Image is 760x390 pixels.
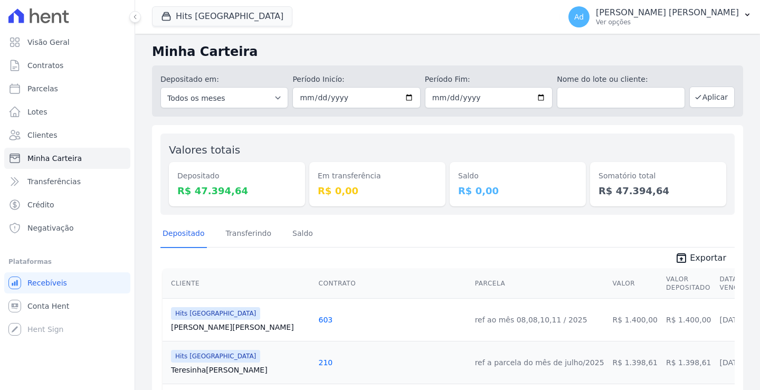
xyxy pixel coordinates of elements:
[609,341,662,384] td: R$ 1.398,61
[177,184,297,198] dd: R$ 47.394,64
[4,148,130,169] a: Minha Carteira
[171,322,310,332] a: [PERSON_NAME][PERSON_NAME]
[171,350,260,363] span: Hits [GEOGRAPHIC_DATA]
[27,176,81,187] span: Transferências
[27,153,82,164] span: Minha Carteira
[4,78,130,99] a: Parcelas
[458,170,577,182] dt: Saldo
[4,194,130,215] a: Crédito
[177,170,297,182] dt: Depositado
[4,55,130,76] a: Contratos
[675,252,688,264] i: unarchive
[318,316,332,324] a: 603
[560,2,760,32] button: Ad [PERSON_NAME] [PERSON_NAME] Ver opções
[598,170,718,182] dt: Somatório total
[27,199,54,210] span: Crédito
[662,298,715,341] td: R$ 1.400,00
[160,221,207,248] a: Depositado
[667,252,735,267] a: unarchive Exportar
[596,7,739,18] p: [PERSON_NAME] [PERSON_NAME]
[574,13,584,21] span: Ad
[318,170,437,182] dt: Em transferência
[27,83,58,94] span: Parcelas
[224,221,274,248] a: Transferindo
[609,298,662,341] td: R$ 1.400,00
[596,18,739,26] p: Ver opções
[471,269,609,299] th: Parcela
[425,74,553,85] label: Período Fim:
[557,74,685,85] label: Nome do lote ou cliente:
[4,217,130,239] a: Negativação
[27,107,47,117] span: Lotes
[171,365,310,375] a: Teresinha[PERSON_NAME]
[169,144,240,156] label: Valores totais
[4,296,130,317] a: Conta Hent
[292,74,420,85] label: Período Inicío:
[27,130,57,140] span: Clientes
[475,316,587,324] a: ref ao mês 08,08,10,11 / 2025
[163,269,314,299] th: Cliente
[609,269,662,299] th: Valor
[458,184,577,198] dd: R$ 0,00
[290,221,315,248] a: Saldo
[27,301,69,311] span: Conta Hent
[27,37,70,47] span: Visão Geral
[4,125,130,146] a: Clientes
[152,42,743,61] h2: Minha Carteira
[690,252,726,264] span: Exportar
[719,316,744,324] a: [DATE]
[4,32,130,53] a: Visão Geral
[4,171,130,192] a: Transferências
[160,75,219,83] label: Depositado em:
[475,358,604,367] a: ref a parcela do mês de julho/2025
[719,358,744,367] a: [DATE]
[662,269,715,299] th: Valor Depositado
[314,269,470,299] th: Contrato
[662,341,715,384] td: R$ 1.398,61
[152,6,292,26] button: Hits [GEOGRAPHIC_DATA]
[27,278,67,288] span: Recebíveis
[171,307,260,320] span: Hits [GEOGRAPHIC_DATA]
[689,87,735,108] button: Aplicar
[8,255,126,268] div: Plataformas
[318,184,437,198] dd: R$ 0,00
[598,184,718,198] dd: R$ 47.394,64
[4,101,130,122] a: Lotes
[27,223,74,233] span: Negativação
[318,358,332,367] a: 210
[27,60,63,71] span: Contratos
[4,272,130,293] a: Recebíveis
